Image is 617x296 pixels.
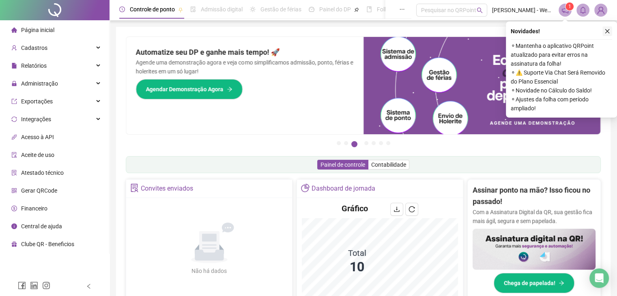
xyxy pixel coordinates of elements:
span: ⚬ ⚠️ Suporte Via Chat Será Removido do Plano Essencial [511,68,612,86]
img: banner%2F02c71560-61a6-44d4-94b9-c8ab97240462.png [473,229,596,270]
span: instagram [42,281,50,290]
span: ⚬ Ajustes da folha com período ampliado! [511,95,612,113]
span: ⚬ Mantenha o aplicativo QRPoint atualizado para evitar erros na assinatura da folha! [511,41,612,68]
div: Não há dados [172,266,247,275]
span: pushpin [354,7,359,12]
span: file [11,63,17,69]
span: api [11,134,17,140]
p: Agende uma demonstração agora e veja como simplificamos admissão, ponto, férias e holerites em um... [136,58,354,76]
span: ⚬ Novidade no Cálculo do Saldo! [511,86,612,95]
span: Atestado técnico [21,169,64,176]
span: bell [579,6,587,14]
span: Chega de papelada! [504,279,555,287]
span: sun [250,6,256,12]
button: 4 [364,141,368,145]
span: file-done [190,6,196,12]
p: Com a Assinatura Digital da QR, sua gestão fica mais ágil, segura e sem papelada. [473,208,596,225]
span: 1 [568,4,571,9]
button: 3 [351,141,357,147]
span: Integrações [21,116,51,122]
span: Contabilidade [371,161,406,168]
span: audit [11,152,17,158]
span: Exportações [21,98,53,105]
span: Página inicial [21,27,54,33]
span: Painel do DP [319,6,351,13]
span: Financeiro [21,205,47,212]
span: clock-circle [119,6,125,12]
span: home [11,27,17,33]
span: notification [561,6,569,14]
span: pushpin [178,7,183,12]
span: download [393,206,400,212]
span: Folha de pagamento [377,6,429,13]
span: book [366,6,372,12]
span: linkedin [30,281,38,290]
span: Controle de ponto [130,6,175,13]
div: Dashboard de jornada [312,182,375,195]
span: Relatórios [21,62,47,69]
span: gift [11,241,17,247]
span: Painel de controle [320,161,365,168]
span: [PERSON_NAME] - Web Connect Manduri [492,6,554,15]
span: lock [11,81,17,86]
span: Administração [21,80,58,87]
span: Gestão de férias [260,6,301,13]
img: 73410 [595,4,607,16]
span: Clube QR - Beneficios [21,241,74,247]
span: sync [11,116,17,122]
button: 6 [379,141,383,145]
span: export [11,99,17,104]
div: Open Intercom Messenger [589,268,609,288]
span: pie-chart [301,184,310,192]
span: Acesso à API [21,134,54,140]
span: Novidades ! [511,27,540,36]
span: solution [130,184,139,192]
span: arrow-right [227,86,232,92]
span: user-add [11,45,17,51]
span: facebook [18,281,26,290]
span: Gerar QRCode [21,187,57,194]
h2: Automatize seu DP e ganhe mais tempo! 🚀 [136,47,354,58]
span: Admissão digital [201,6,243,13]
span: ellipsis [399,6,405,12]
span: Cadastros [21,45,47,51]
h2: Assinar ponto na mão? Isso ficou no passado! [473,184,596,208]
span: left [86,283,92,289]
span: arrow-right [559,280,564,286]
span: info-circle [11,223,17,229]
span: solution [11,170,17,176]
button: 2 [344,141,348,145]
span: Agendar Demonstração Agora [146,85,224,94]
span: Central de ajuda [21,223,62,230]
sup: 1 [565,2,574,11]
button: Agendar Demonstração Agora [136,79,243,99]
span: close [604,28,610,34]
button: 1 [337,141,341,145]
div: Convites enviados [141,182,193,195]
span: dollar [11,206,17,211]
button: Chega de papelada! [494,273,574,293]
span: qrcode [11,188,17,193]
button: 7 [386,141,390,145]
button: 5 [372,141,376,145]
span: dashboard [309,6,314,12]
h4: Gráfico [342,203,368,214]
span: reload [408,206,415,212]
span: search [477,7,483,13]
img: banner%2Fd57e337e-a0d3-4837-9615-f134fc33a8e6.png [363,37,601,134]
span: Aceite de uso [21,152,54,158]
